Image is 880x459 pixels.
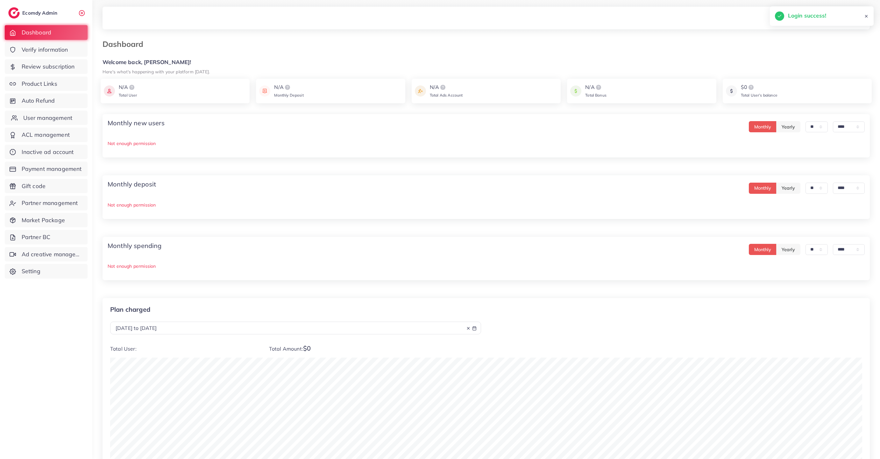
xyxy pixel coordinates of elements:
[5,264,88,279] a: Setting
[22,80,57,88] span: Product Links
[108,180,156,188] h4: Monthly deposit
[585,84,607,91] div: N/A
[570,84,581,98] img: icon payment
[749,121,777,132] button: Monthly
[22,131,70,139] span: ACL management
[22,267,40,275] span: Setting
[269,345,481,353] p: Total Amount:
[284,84,291,91] img: logo
[5,127,88,142] a: ACL management
[119,93,137,98] span: Total User
[22,62,75,71] span: Review subscription
[5,25,88,40] a: Dashboard
[5,230,88,244] a: Partner BC
[103,59,870,66] h5: Welcome back, [PERSON_NAME]!
[259,84,270,98] img: icon payment
[747,84,755,91] img: logo
[108,262,865,270] p: Not enough permission
[104,84,115,98] img: icon payment
[595,84,602,91] img: logo
[439,84,447,91] img: logo
[741,93,777,98] span: Total User’s balance
[741,84,777,91] div: $0
[119,84,137,91] div: N/A
[5,162,88,176] a: Payment management
[22,199,78,207] span: Partner management
[430,84,463,91] div: N/A
[22,97,55,105] span: Auto Refund
[8,7,20,18] img: logo
[5,213,88,228] a: Market Package
[110,306,481,313] p: Plan charged
[430,93,463,98] span: Total Ads Account
[108,119,165,127] h4: Monthly new users
[788,11,826,20] h5: Login success!
[5,247,88,262] a: Ad creative management
[585,93,607,98] span: Total Bonus
[5,145,88,159] a: Inactive ad account
[23,114,72,122] span: User management
[5,111,88,125] a: User management
[22,182,46,190] span: Gift code
[415,84,426,98] img: icon payment
[110,345,259,353] p: Total User:
[22,28,51,37] span: Dashboard
[5,42,88,57] a: Verify information
[749,244,777,255] button: Monthly
[108,242,162,250] h4: Monthly spending
[5,76,88,91] a: Product Links
[22,165,82,173] span: Payment management
[303,344,311,352] span: $0
[22,10,59,16] h2: Ecomdy Admin
[274,84,303,91] div: N/A
[5,93,88,108] a: Auto Refund
[5,196,88,210] a: Partner management
[103,69,210,74] small: Here's what's happening with your platform [DATE].
[5,179,88,193] a: Gift code
[5,59,88,74] a: Review subscription
[22,148,74,156] span: Inactive ad account
[116,325,157,331] span: [DATE] to [DATE]
[726,84,737,98] img: icon payment
[22,250,83,259] span: Ad creative management
[22,216,65,224] span: Market Package
[8,7,59,18] a: logoEcomdy Admin
[103,40,148,49] h3: Dashboard
[108,201,865,209] p: Not enough permission
[108,140,865,147] p: Not enough permission
[274,93,303,98] span: Monthly Deposit
[776,244,800,255] button: Yearly
[128,84,136,91] img: logo
[22,46,68,54] span: Verify information
[22,233,51,241] span: Partner BC
[776,121,800,132] button: Yearly
[749,183,777,194] button: Monthly
[776,183,800,194] button: Yearly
